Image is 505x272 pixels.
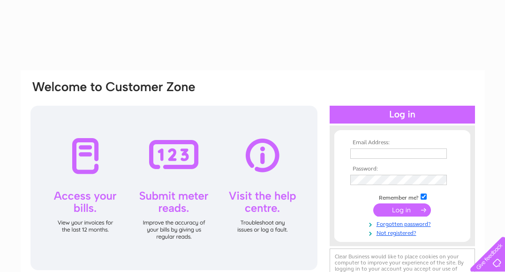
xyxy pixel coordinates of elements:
[348,192,457,202] td: Remember me?
[350,219,457,228] a: Forgotten password?
[348,166,457,172] th: Password:
[373,203,431,217] input: Submit
[350,228,457,237] a: Not registered?
[348,140,457,146] th: Email Address:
